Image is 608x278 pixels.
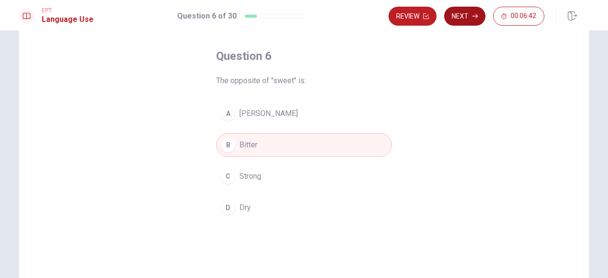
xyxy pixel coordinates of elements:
[239,171,261,182] span: Strong
[220,169,236,184] div: C
[216,102,392,125] button: A[PERSON_NAME]
[239,139,257,151] span: Bitter
[216,133,392,157] button: BBitter
[511,12,536,20] span: 00:06:42
[389,7,437,26] button: Review
[42,14,94,25] h1: Language Use
[220,200,236,215] div: D
[177,10,237,22] h1: Question 6 of 30
[239,202,251,213] span: Dry
[216,196,392,220] button: DDry
[493,7,544,26] button: 00:06:42
[216,164,392,188] button: CStrong
[216,48,392,64] h4: Question 6
[444,7,485,26] button: Next
[220,137,236,153] div: B
[42,7,94,14] span: EPT
[220,106,236,121] div: A
[239,108,298,119] span: [PERSON_NAME]
[216,75,392,86] span: The opposite of "sweet" is:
